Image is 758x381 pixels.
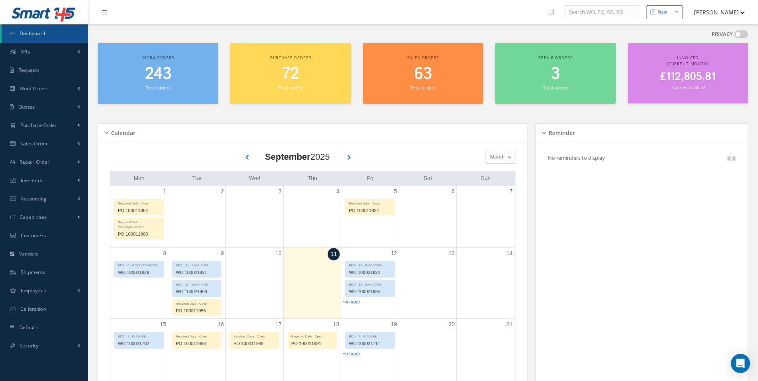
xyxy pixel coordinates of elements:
a: September 10, 2025 [274,248,283,259]
td: September 5, 2025 [341,186,399,248]
small: Total orders [146,85,171,91]
td: September 14, 2025 [457,247,514,319]
div: Required Date - Open [230,332,279,339]
a: Sunday [479,173,492,183]
a: September 6, 2025 [450,186,456,197]
a: September 5, 2025 [392,186,399,197]
span: Customers [21,232,46,239]
div: PO 100011955 [173,306,221,316]
div: PO 100011864 [115,206,163,215]
span: KPIs [20,48,30,55]
div: PO 100011868 [115,230,163,239]
td: September 6, 2025 [399,186,456,248]
td: September 1, 2025 [110,186,168,248]
div: WO 100021821 [173,268,221,277]
span: Defaults [19,324,39,331]
div: Required Date - Open [346,199,394,206]
span: Month [488,153,505,161]
a: Friday [365,173,375,183]
b: September [265,152,310,162]
a: September 16, 2025 [216,319,226,330]
div: EDD - 7 - IN WORK [346,332,394,339]
div: Open Intercom Messenger [731,354,750,373]
div: WO 100021909 [173,287,221,296]
a: September 13, 2025 [447,248,456,259]
td: September 2, 2025 [168,186,225,248]
a: September 15, 2025 [158,319,168,330]
div: EDD - 11 - INVOICING [173,261,221,268]
a: Wednesday [247,173,262,183]
div: Required Date - Open [288,332,336,339]
a: September 20, 2025 [447,319,456,330]
span: Inventory [21,177,43,184]
a: September 21, 2025 [505,319,514,330]
div: WO 100021822 [346,268,394,277]
div: Required Date - Open [173,332,221,339]
span: 72 [282,63,299,85]
div: PO 100011924 [346,206,394,215]
a: Sales orders 63 Total orders [363,43,483,104]
span: Vendors [19,250,38,257]
div: WO 100021711 [346,339,394,348]
div: PO 100011989 [230,339,279,348]
a: Tuesday [191,173,203,183]
span: Calibration [20,306,46,312]
span: Repair Order [20,159,50,165]
a: September 14, 2025 [505,248,514,259]
p: No reminders to display [548,154,605,161]
a: Thursday [306,173,319,183]
div: Required Date - Open [115,199,163,206]
span: Security [20,342,38,349]
a: Monday [132,173,146,183]
td: September 3, 2025 [226,186,283,248]
h5: Calendar [109,127,135,137]
a: September 19, 2025 [389,319,399,330]
span: Shipments [21,269,46,276]
span: Purchase orders [270,55,311,60]
small: Total orders [278,85,303,91]
span: Repair orders [538,55,572,60]
div: WO 100021835 [346,287,394,296]
div: EDD - 7 - IN WORK [115,332,163,339]
span: Employees [21,287,46,294]
small: Total orders [410,85,435,91]
a: Dashboard [2,24,88,43]
div: PO 100011991 [288,339,336,348]
h5: Reminder [546,127,575,137]
td: September 4, 2025 [283,186,341,248]
div: New [658,9,667,16]
div: Required Date - Partially/Received [115,218,163,230]
span: Requests [18,67,40,73]
a: September 9, 2025 [219,248,226,259]
span: 63 [414,63,432,85]
span: £112,805.81 [660,69,716,85]
div: PO 100011998 [173,339,221,348]
td: September 12, 2025 [341,247,399,319]
div: EDD - 6 - GOOD TO WORK [115,261,163,268]
div: Required Date - Open [173,300,221,306]
td: September 7, 2025 [457,186,514,248]
span: Work Order [20,85,47,92]
a: Work orders 243 Total orders [98,43,218,104]
td: September 13, 2025 [399,247,456,319]
a: September 3, 2025 [277,186,283,197]
span: Sales Order [20,140,48,147]
a: September 11, 2025 [328,248,340,260]
a: September 2, 2025 [219,186,226,197]
span: 3 [551,63,560,85]
span: 243 [145,63,171,85]
span: Purchase Order [20,122,57,129]
a: September 18, 2025 [332,319,341,330]
td: September 9, 2025 [168,247,225,319]
input: Search WO, PO, SO, RO [565,5,640,20]
td: September 8, 2025 [110,247,168,319]
a: September 4, 2025 [334,186,341,197]
div: 2025 [265,150,330,163]
td: September 10, 2025 [226,247,283,319]
div: EDD - 11 - INVOICING [346,261,394,268]
span: Quotes [18,103,35,110]
small: Total orders [543,85,568,91]
a: Purchase orders 72 Total orders [230,43,350,104]
small: Invoices Total: 37 [670,84,705,90]
a: September 1, 2025 [161,186,168,197]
